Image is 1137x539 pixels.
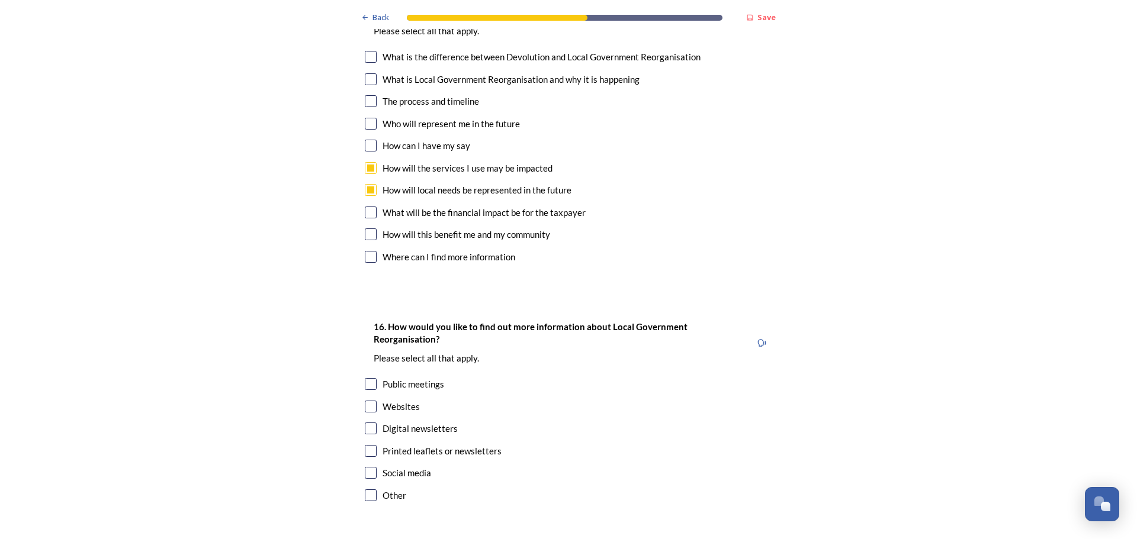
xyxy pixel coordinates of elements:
span: Back [372,12,389,23]
strong: 16. How would you like to find out more information about Local Government Reorganisation? [374,321,689,344]
div: Other [383,489,406,502]
div: How will local needs be represented in the future [383,183,571,197]
button: Open Chat [1085,487,1119,521]
div: What will be the financial impact be for the taxpayer [383,206,586,220]
p: Please select all that apply. [374,25,741,37]
div: Digital newsletters [383,422,458,435]
div: Social media [383,466,431,480]
div: How can I have my say [383,139,470,153]
div: Where can I find more information [383,250,515,264]
div: The process and timeline [383,95,479,108]
div: Who will represent me in the future [383,117,520,131]
div: How will this benefit me and my community [383,228,550,241]
div: Public meetings [383,377,444,391]
strong: Save [757,12,776,22]
div: What is Local Government Reorganisation and why it is happening [383,73,640,86]
div: How will the services I use may be impacted [383,162,553,175]
div: What is the difference between Devolution and Local Government Reorganisation [383,50,701,64]
div: Websites [383,400,420,414]
div: Printed leaflets or newsletters [383,444,502,458]
p: Please select all that apply. [374,352,742,364]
